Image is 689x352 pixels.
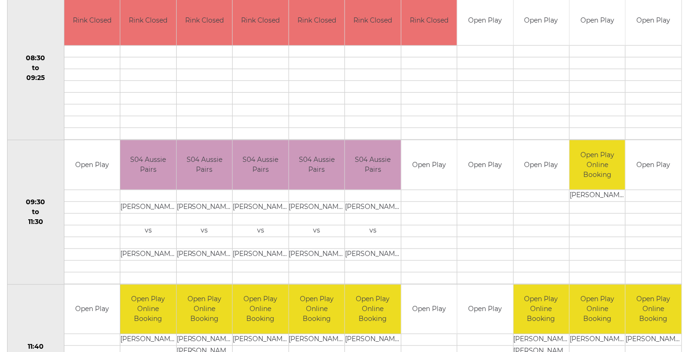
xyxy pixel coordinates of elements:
[177,201,232,213] td: [PERSON_NAME]
[626,334,681,346] td: [PERSON_NAME]
[626,140,681,190] td: Open Play
[120,140,176,190] td: S04 Aussie Pairs
[626,285,681,334] td: Open Play Online Booking
[289,140,344,190] td: S04 Aussie Pairs
[233,248,288,260] td: [PERSON_NAME]
[401,140,457,190] td: Open Play
[233,334,288,346] td: [PERSON_NAME]
[345,201,400,213] td: [PERSON_NAME]
[289,248,344,260] td: [PERSON_NAME]
[289,334,344,346] td: [PERSON_NAME]
[514,334,569,346] td: [PERSON_NAME]
[401,285,457,334] td: Open Play
[457,285,513,334] td: Open Play
[570,285,625,334] td: Open Play Online Booking
[177,285,232,334] td: Open Play Online Booking
[233,225,288,237] td: vs
[64,140,120,190] td: Open Play
[233,285,288,334] td: Open Play Online Booking
[120,285,176,334] td: Open Play Online Booking
[64,285,120,334] td: Open Play
[8,140,64,285] td: 09:30 to 11:30
[177,334,232,346] td: [PERSON_NAME]
[570,334,625,346] td: [PERSON_NAME]
[570,190,625,201] td: [PERSON_NAME]
[570,140,625,190] td: Open Play Online Booking
[514,140,569,190] td: Open Play
[345,334,400,346] td: [PERSON_NAME]
[345,285,400,334] td: Open Play Online Booking
[345,225,400,237] td: vs
[120,334,176,346] td: [PERSON_NAME]
[120,225,176,237] td: vs
[233,140,288,190] td: S04 Aussie Pairs
[120,201,176,213] td: [PERSON_NAME]
[289,201,344,213] td: [PERSON_NAME]
[177,225,232,237] td: vs
[345,140,400,190] td: S04 Aussie Pairs
[289,225,344,237] td: vs
[457,140,513,190] td: Open Play
[514,285,569,334] td: Open Play Online Booking
[177,248,232,260] td: [PERSON_NAME]
[289,285,344,334] td: Open Play Online Booking
[345,248,400,260] td: [PERSON_NAME]
[120,248,176,260] td: [PERSON_NAME]
[177,140,232,190] td: S04 Aussie Pairs
[233,201,288,213] td: [PERSON_NAME]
